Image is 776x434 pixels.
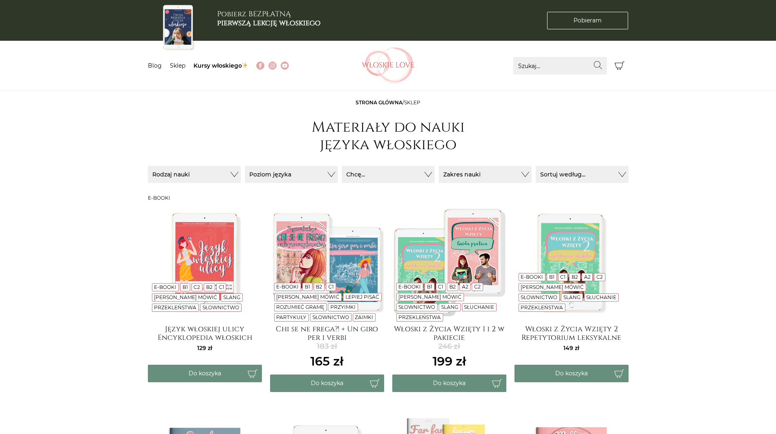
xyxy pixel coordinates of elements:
a: Rozumieć gramę [276,304,324,310]
a: E-booki [521,274,543,280]
a: Pobieram [547,12,628,29]
button: Do koszyka [392,375,506,392]
a: E-booki [276,284,299,290]
button: Poziom języka [245,166,338,183]
a: Słownictwo [312,314,349,320]
a: Sklep [170,62,185,69]
a: C2 [596,274,603,280]
a: Chi se ne frega?! + Un giro per i verbi [270,325,384,341]
a: Włoski z Życia Wzięty 2 Repetytorium leksykalne [514,325,629,341]
del: 183 [310,341,343,352]
input: Szukaj... [513,57,607,75]
a: Strona główna [356,99,402,106]
b: pierwszą lekcję włoskiego [217,18,321,28]
img: Włoskielove [362,47,415,84]
a: B2 [206,284,213,290]
a: Kursy włoskiego [193,62,248,69]
span: 129 [197,344,212,352]
a: Slang [563,294,580,300]
h1: Materiały do nauki języka włoskiego [307,119,470,154]
a: B1 [427,284,432,290]
button: Chcę... [342,166,435,183]
a: Przekleństwa [154,304,196,311]
a: Język włoskiej ulicy Encyklopedia włoskich wulgaryzmów [148,325,262,341]
button: Rodzaj nauki [148,166,241,183]
a: B1 [182,284,188,290]
span: / [356,99,420,106]
a: Przekleństwa [398,314,441,320]
span: sklep [404,99,420,106]
a: B2 [449,284,456,290]
a: [PERSON_NAME] mówić [398,294,462,300]
a: E-booki [154,284,176,290]
img: ✨ [242,62,248,68]
a: [PERSON_NAME] mówić [276,294,339,300]
a: A2 [584,274,591,280]
a: C1 [328,284,334,290]
a: Słownictwo [521,294,557,300]
h3: Pobierz BEZPŁATNĄ [217,10,321,27]
ins: 199 [433,352,466,370]
button: Do koszyka [514,365,629,382]
a: Słownictwo [202,304,239,311]
button: Koszyk [611,57,629,75]
button: Zakres nauki [439,166,532,183]
a: C1 [560,274,565,280]
a: B1 [549,274,554,280]
del: 246 [433,341,466,352]
span: 149 [563,344,579,352]
a: Zaimki [355,314,373,320]
button: Do koszyka [270,375,384,392]
a: C2 [193,284,200,290]
a: B1 [305,284,310,290]
button: Sortuj według... [536,166,629,183]
a: Przekleństwa [521,304,563,311]
span: Pobieram [574,16,602,25]
h3: E-booki [148,195,629,201]
a: C2 [474,284,481,290]
a: A2 [462,284,468,290]
a: E-booki [398,284,421,290]
a: C1 [219,284,224,290]
a: Partykuły [276,314,306,320]
a: C1 [438,284,443,290]
a: Włoski z Życia Wzięty 1 i 2 w pakiecie [392,325,506,341]
a: Słownictwo [398,304,435,310]
a: Lepiej pisać [345,294,379,300]
a: Slang [223,294,240,300]
a: Slang [441,304,458,310]
ins: 165 [310,352,343,370]
a: [PERSON_NAME] mówić [154,294,217,300]
a: Przyimki [330,304,356,310]
a: Słuchanie [586,294,616,300]
button: Do koszyka [148,365,262,382]
a: [PERSON_NAME] mówić [521,284,584,290]
a: B2 [316,284,322,290]
a: Blog [148,62,162,69]
a: B2 [572,274,578,280]
a: Słuchanie [464,304,494,310]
